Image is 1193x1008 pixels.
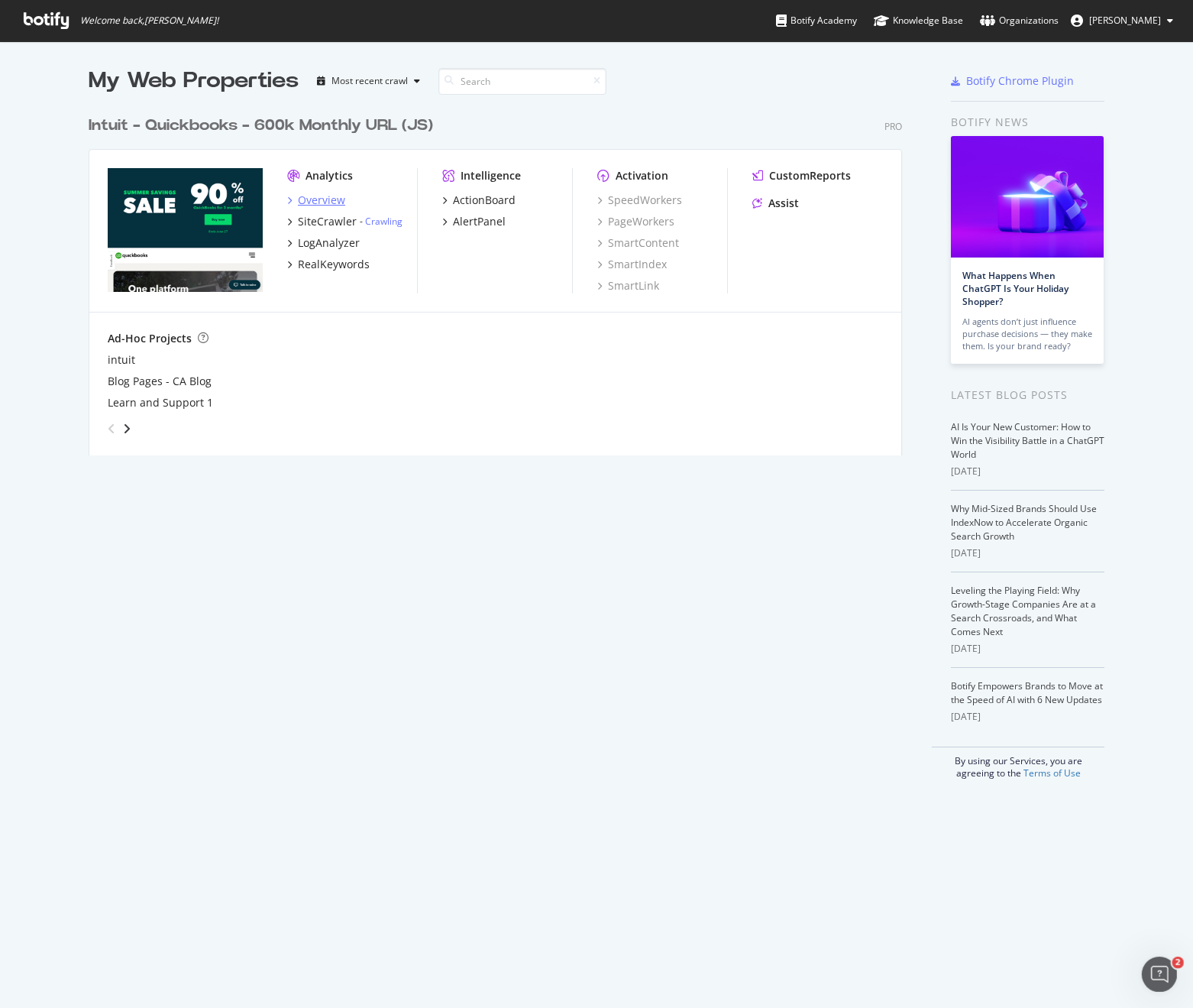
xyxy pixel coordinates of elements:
[298,193,345,208] div: Overview
[108,395,213,410] a: Learn and Support 1
[121,421,132,436] div: angle-right
[298,235,360,251] div: LogAnalyzer
[980,13,1059,28] div: Organizations
[89,115,433,137] div: Intuit - Quickbooks - 600k Monthly URL (JS)
[951,546,1104,560] div: [DATE]
[1023,767,1081,779] a: Terms of Use
[597,235,679,251] a: SmartContent
[453,214,506,229] div: AlertPanel
[597,214,674,229] a: PageWorkers
[951,584,1096,638] a: Leveling the Playing Field: Why Growth-Stage Companies Are at a Search Crossroads, and What Comes...
[89,96,914,455] div: grid
[932,747,1104,779] div: By using our Services, you are agreeing to the
[102,416,121,441] div: angle-left
[1089,14,1161,27] span: Roy Vannakittikun
[951,679,1103,706] a: Botify Empowers Brands to Move at the Speed of AI with 6 New Updates
[311,69,426,93] button: Most recent crawl
[951,387,1104,404] div: Latest Blog Posts
[442,214,506,229] a: AlertPanel
[331,76,408,86] div: Most recent crawl
[951,136,1104,258] img: What Happens When ChatGPT Is Your Holiday Shopper?
[597,193,682,208] a: SpeedWorkers
[951,114,1104,131] div: Botify news
[306,168,353,183] div: Analytics
[951,73,1074,89] a: Botify Chrome Plugin
[453,193,516,208] div: ActionBoard
[365,215,403,228] a: Crawling
[287,214,403,229] a: SiteCrawler- Crawling
[1141,956,1178,993] iframe: Intercom live chat
[962,316,1092,352] div: AI agents don’t just influence purchase decisions — they make them. Is your brand ready?
[597,278,659,293] a: SmartLink
[360,215,403,228] div: -
[769,168,851,183] div: CustomReports
[298,257,370,272] div: RealKeywords
[1172,956,1185,968] span: 2
[752,168,851,183] a: CustomReports
[597,257,667,272] a: SmartIndex
[966,73,1074,89] div: Botify Chrome Plugin
[776,13,857,28] div: Botify Academy
[108,331,192,346] div: Ad-Hoc Projects
[89,66,299,96] div: My Web Properties
[80,15,218,27] span: Welcome back, [PERSON_NAME] !
[89,115,439,137] a: Intuit - Quickbooks - 600k Monthly URL (JS)
[951,642,1104,656] div: [DATE]
[108,168,263,292] img: quickbooks.intuit.com
[1059,8,1185,33] button: [PERSON_NAME]
[962,269,1069,308] a: What Happens When ChatGPT Is Your Holiday Shopper?
[287,193,345,208] a: Overview
[951,465,1104,478] div: [DATE]
[951,710,1104,724] div: [DATE]
[951,420,1104,461] a: AI Is Your New Customer: How to Win the Visibility Battle in a ChatGPT World
[951,502,1097,543] a: Why Mid-Sized Brands Should Use IndexNow to Accelerate Organic Search Growth
[752,196,799,211] a: Assist
[442,193,516,208] a: ActionBoard
[108,374,212,389] a: Blog Pages - CA Blog
[287,257,370,272] a: RealKeywords
[461,168,521,183] div: Intelligence
[884,120,902,133] div: Pro
[438,68,606,95] input: Search
[298,214,357,229] div: SiteCrawler
[874,13,963,28] div: Knowledge Base
[768,196,799,211] div: Assist
[287,235,360,251] a: LogAnalyzer
[108,352,135,368] a: intuit
[616,168,668,183] div: Activation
